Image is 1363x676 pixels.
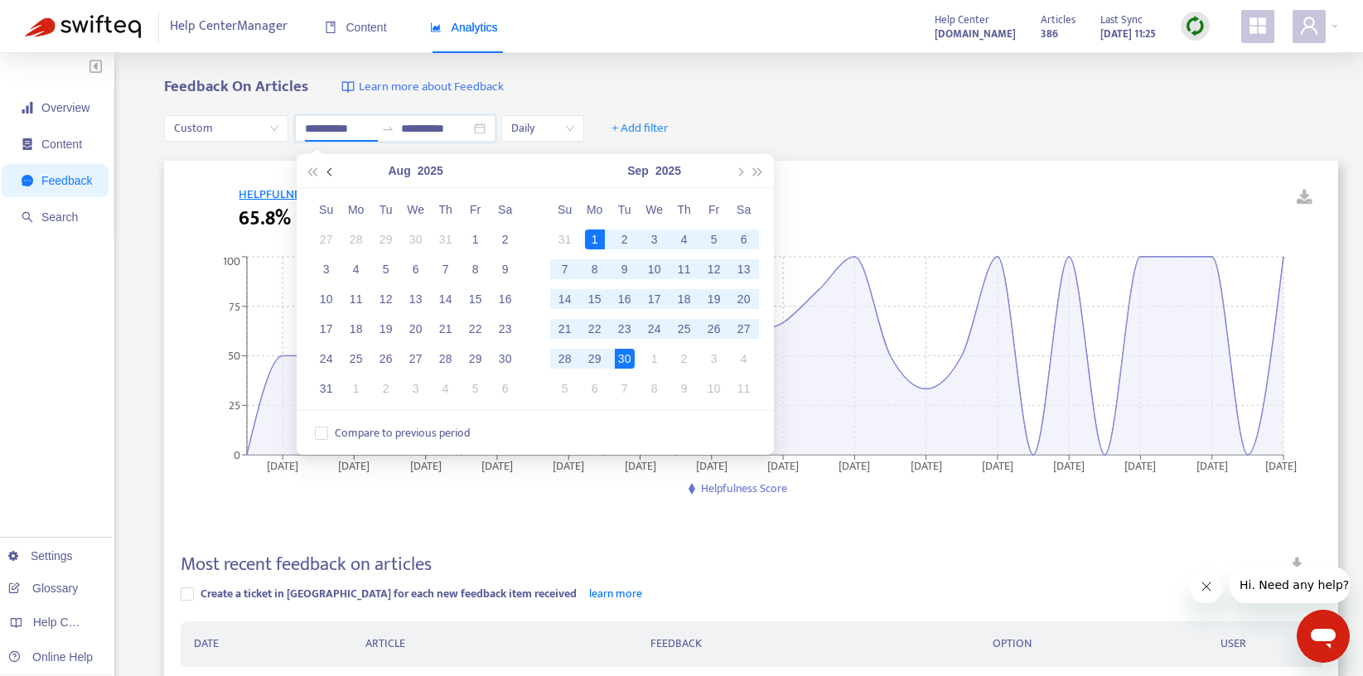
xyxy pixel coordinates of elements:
[734,349,754,369] div: 4
[550,254,580,284] td: 2025-09-07
[704,319,724,339] div: 26
[1100,25,1156,43] strong: [DATE] 11:25
[669,374,699,403] td: 2025-10-09
[352,621,637,667] th: ARTICLE
[491,225,520,254] td: 2025-08-02
[431,284,461,314] td: 2025-08-14
[312,284,341,314] td: 2025-08-10
[491,314,520,344] td: 2025-08-23
[550,344,580,374] td: 2025-09-28
[33,616,101,629] span: Help Centers
[317,259,336,279] div: 3
[461,374,491,403] td: 2025-09-05
[734,229,754,249] div: 6
[341,225,371,254] td: 2025-07-28
[580,374,610,403] td: 2025-10-06
[1041,11,1075,29] span: Articles
[436,229,456,249] div: 31
[674,229,694,249] div: 4
[388,154,410,187] button: Aug
[466,319,486,339] div: 22
[645,289,665,309] div: 17
[174,116,278,141] span: Custom
[699,314,729,344] td: 2025-09-26
[580,284,610,314] td: 2025-09-15
[704,349,724,369] div: 3
[550,225,580,254] td: 2025-08-31
[317,229,336,249] div: 27
[431,314,461,344] td: 2025-08-21
[466,229,486,249] div: 1
[359,78,504,97] span: Learn more about Feedback
[25,15,141,38] img: Swifteq
[640,314,669,344] td: 2025-09-24
[1125,456,1157,475] tspan: [DATE]
[381,122,394,135] span: swap-right
[41,210,78,224] span: Search
[935,25,1016,43] strong: [DOMAIN_NAME]
[401,314,431,344] td: 2025-08-20
[935,11,989,29] span: Help Center
[1041,25,1058,43] strong: 386
[317,289,336,309] div: 10
[239,204,291,234] span: 65.8%
[8,650,93,664] a: Online Help
[201,584,577,603] span: Create a ticket in [GEOGRAPHIC_DATA] for each new feedback item received
[640,344,669,374] td: 2025-10-01
[555,379,575,398] div: 5
[317,319,336,339] div: 17
[1299,16,1319,36] span: user
[406,319,426,339] div: 20
[312,344,341,374] td: 2025-08-24
[228,346,240,365] tspan: 50
[699,374,729,403] td: 2025-10-10
[495,289,515,309] div: 16
[699,254,729,284] td: 2025-09-12
[674,259,694,279] div: 11
[495,349,515,369] div: 30
[555,319,575,339] div: 21
[768,456,800,475] tspan: [DATE]
[436,379,456,398] div: 4
[704,259,724,279] div: 12
[401,195,431,225] th: We
[312,195,341,225] th: Su
[704,289,724,309] div: 19
[341,254,371,284] td: 2025-08-04
[430,22,442,33] span: area-chart
[41,138,82,151] span: Content
[585,289,605,309] div: 15
[436,319,456,339] div: 21
[555,259,575,279] div: 7
[371,195,401,225] th: Tu
[610,254,640,284] td: 2025-09-09
[181,553,432,576] h4: Most recent feedback on articles
[669,314,699,344] td: 2025-09-25
[406,259,426,279] div: 6
[268,456,299,475] tspan: [DATE]
[699,284,729,314] td: 2025-09-19
[431,374,461,403] td: 2025-09-04
[935,24,1016,43] a: [DOMAIN_NAME]
[341,78,504,97] a: Learn more about Feedback
[580,225,610,254] td: 2025-09-01
[431,225,461,254] td: 2025-07-31
[436,349,456,369] div: 28
[406,289,426,309] div: 13
[495,319,515,339] div: 23
[1230,567,1350,603] iframe: Message from company
[461,254,491,284] td: 2025-08-08
[625,456,656,475] tspan: [DATE]
[461,284,491,314] td: 2025-08-15
[580,314,610,344] td: 2025-09-22
[555,229,575,249] div: 31
[491,344,520,374] td: 2025-08-30
[346,349,366,369] div: 25
[346,289,366,309] div: 11
[223,252,240,271] tspan: 100
[1054,456,1085,475] tspan: [DATE]
[401,225,431,254] td: 2025-07-30
[229,396,240,415] tspan: 25
[229,297,240,316] tspan: 75
[729,314,759,344] td: 2025-09-27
